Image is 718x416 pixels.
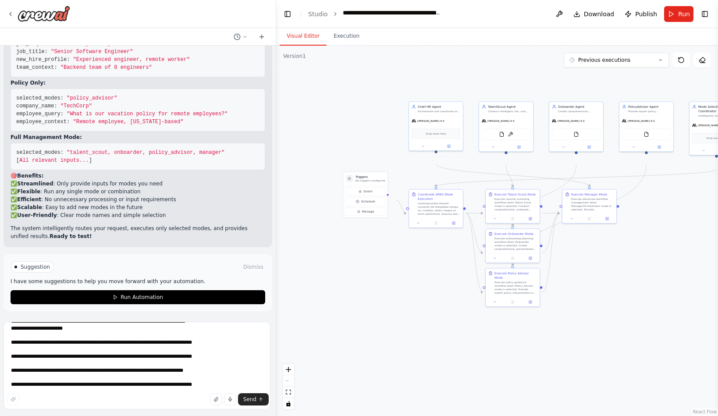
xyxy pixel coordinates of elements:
[426,132,446,136] span: Drop tools here
[494,231,533,236] div: Execute Onboarder Mode
[574,132,579,137] img: FileReadTool
[543,211,560,255] g: Edge from cd82b56f-d1d1-47c7-8e53-a20814bed9ef to 0e174238-13ce-4524-b94f-02186404d387
[67,149,224,156] span: "talent_scout, onboarder, policy_advisor, manager"
[11,172,265,180] h2: 🎯
[558,119,585,123] span: [PERSON_NAME]-4-5
[283,364,294,375] button: zoom in
[558,110,601,113] div: Create comprehensive, personalized onboarding plans by analyzing new hire profiles, designing mul...
[628,110,671,113] div: Provide expert policy interpretation and guidance by analyzing employee queries, retrieving relev...
[418,192,460,201] div: Coordinate ARES Mode Execution
[67,111,227,117] span: "What is our vacation policy for remote employees?"
[504,165,515,187] g: Edge from 280f3d47-15bf-4a29-ace0-351d9b7e3a15 to 106c34c0-440e-4d28-adc1-80b29e873c83
[577,144,602,149] button: Open in side panel
[19,157,29,164] span: All
[283,53,306,60] div: Version 1
[60,103,92,109] span: "TechCorp"
[558,104,601,109] div: Onboarder Agent
[562,189,617,224] div: Execute Manager ModeExecute advanced workflow management when Manager/Orchestrator mode is select...
[17,204,42,210] strong: Scalable
[494,281,537,295] div: Execute policy guidance workflow when Policy Advisor mode is selected. Provide expert policy inte...
[619,101,674,152] div: PolicyAdvisor AgentProvide expert policy interpretation and guidance by analyzing employee querie...
[11,80,46,86] strong: Policy Only:
[584,10,615,18] span: Download
[508,132,513,137] img: OCRTool
[21,263,50,270] span: Suggestion
[16,157,19,164] span: [
[427,220,445,226] button: No output available
[693,409,717,414] a: React Flow attribution
[16,119,70,125] span: employee_context:
[17,188,40,195] strong: Flexible
[678,10,690,18] span: Run
[418,202,460,216] div: Loremipsumdol sitamet consecte AD elitseddoe tempo inc {utlabor_etdo} magna al enim adminimve. Qu...
[308,11,328,18] a: Studio
[494,197,537,211] div: Execute resume screening workflow when Talent Scout mode is selected. Conduct comprehensive, unbi...
[437,143,462,149] button: Open in side panel
[564,53,669,68] button: Previous executions
[281,8,294,20] button: Hide left sidebar
[7,393,19,405] button: Improve this prompt
[511,165,579,226] g: Edge from efbb53d1-a37c-493a-90f1-981cfeb43fd1 to cd82b56f-d1d1-47c7-8e53-a20814bed9ef
[485,228,540,263] div: Execute Onboarder ModeExecute onboarding planning workflow when Onboarder mode is selected. Creat...
[434,164,592,187] g: Edge from b874488b-14e1-4264-abc4-cadbf6e16a6c to 0e174238-13ce-4524-b94f-02186404d387
[361,199,375,204] span: Schedule
[487,119,515,123] span: [PERSON_NAME]-4-5
[628,119,655,123] span: [PERSON_NAME]-4-5
[479,101,533,152] div: TalentScout AgentConduct intelligent, fair, and comprehensive resume screening by analyzing candi...
[485,189,540,224] div: Execute Talent Scout ModeExecute resume screening workflow when Talent Scout mode is selected. Co...
[345,197,386,206] button: Schedule
[621,6,661,22] button: Publish
[89,157,92,164] span: ]
[503,256,522,261] button: No output available
[11,203,265,211] li: ✅ : Easy to add new modes in the future
[11,188,265,196] li: ✅ : Run any single mode or combination
[224,393,236,405] button: Click to speak your automation idea
[571,192,607,196] div: Execute Manager Mode
[17,212,57,218] strong: User-Friendly
[17,173,44,179] strong: Benefits:
[418,110,460,113] div: Orchestrate and coordinate all HR automation workflows by routing requests to specialized agents,...
[628,104,671,109] div: PolicyAdvisor Agent
[280,27,327,46] button: Visual Editor
[121,294,163,301] span: Run Automation
[499,132,505,137] img: FileReadTool
[466,211,483,294] g: Edge from 3e8c8a61-36c5-4592-9472-f2ba8b75983d to 215a151a-aec8-43c9-b2ef-774022325b1a
[466,211,483,215] g: Edge from 3e8c8a61-36c5-4592-9472-f2ba8b75983d to 106c34c0-440e-4d28-adc1-80b29e873c83
[16,111,64,117] span: employee_query:
[308,8,441,19] nav: breadcrumb
[18,6,70,21] img: Logo
[11,290,265,304] button: Run Automation
[511,165,649,266] g: Edge from e3e28db6-2c70-42ba-b9b0-ce156949c0cd to 215a151a-aec8-43c9-b2ef-774022325b1a
[16,49,48,55] span: job_title:
[543,211,560,294] g: Edge from 215a151a-aec8-43c9-b2ef-774022325b1a to 0e174238-13ce-4524-b94f-02186404d387
[409,101,463,151] div: Chief HR AgentOrchestrate and coordinate all HR automation workflows by routing requests to speci...
[60,64,152,71] span: "Backend team of 8 engineers"
[210,393,222,405] button: Upload files
[503,299,522,305] button: No output available
[580,216,598,221] button: No output available
[523,216,538,221] button: Open in side panel
[549,101,604,152] div: Onboarder AgentCreate comprehensive, personalized onboarding plans by analyzing new hire profiles...
[16,95,64,101] span: selected_modes:
[523,256,538,261] button: Open in side panel
[699,8,711,20] button: Show right sidebar
[396,198,406,216] g: Edge from triggers to 3e8c8a61-36c5-4592-9472-f2ba8b75983d
[11,278,265,285] p: I have some suggestions to help you move forward with your automation.
[16,149,64,156] span: selected_modes:
[578,57,630,64] span: Previous executions
[283,398,294,409] button: toggle interactivity
[343,171,388,218] div: TriggersNo triggers configuredEventScheduleManage
[11,211,265,219] li: ✅ : Clear mode names and simple selection
[466,211,483,255] g: Edge from 3e8c8a61-36c5-4592-9472-f2ba8b75983d to cd82b56f-d1d1-47c7-8e53-a20814bed9ef
[283,387,294,398] button: fit view
[17,196,41,203] strong: Efficient
[73,57,190,63] span: "Experienced engineer, remote worker"
[362,210,374,214] span: Manage
[570,6,618,22] button: Download
[67,95,117,101] span: "policy_advisor"
[488,104,530,109] div: TalentScout Agent
[494,271,537,280] div: Execute Policy Advisor Mode
[16,64,57,71] span: team_context:
[345,187,386,196] button: Event
[283,364,294,409] div: React Flow controls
